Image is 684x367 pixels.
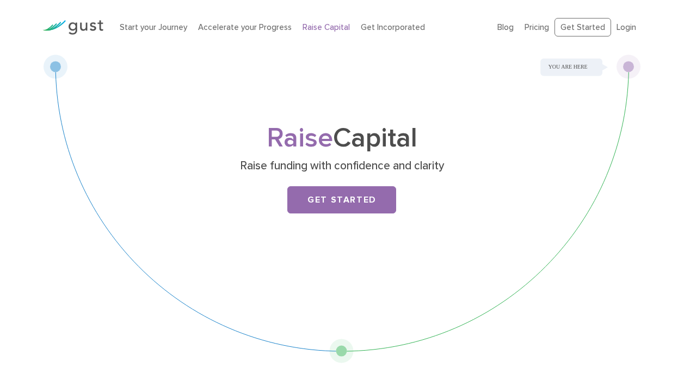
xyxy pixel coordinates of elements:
[198,22,292,32] a: Accelerate your Progress
[120,22,187,32] a: Start your Journey
[617,22,636,32] a: Login
[497,22,514,32] a: Blog
[303,22,350,32] a: Raise Capital
[361,22,425,32] a: Get Incorporated
[42,20,103,35] img: Gust Logo
[127,126,557,151] h1: Capital
[287,186,396,213] a: Get Started
[525,22,549,32] a: Pricing
[131,158,553,174] p: Raise funding with confidence and clarity
[267,122,333,154] span: Raise
[554,18,611,37] a: Get Started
